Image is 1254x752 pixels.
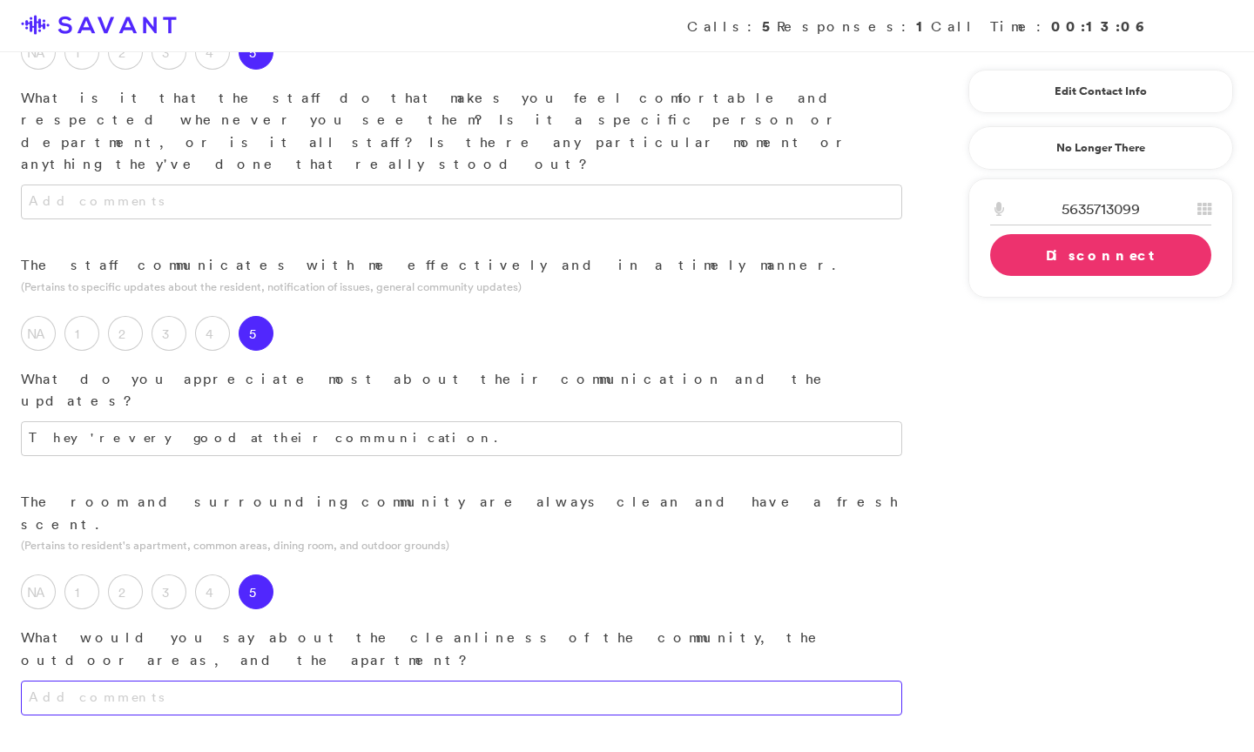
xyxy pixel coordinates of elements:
[239,316,273,351] label: 5
[21,368,902,413] p: What do you appreciate most about their communication and the updates?
[21,537,902,554] p: (Pertains to resident's apartment, common areas, dining room, and outdoor grounds)
[239,574,273,609] label: 5
[21,279,902,295] p: (Pertains to specific updates about the resident, notification of issues, general community updates)
[21,574,56,609] label: NA
[108,316,143,351] label: 2
[108,574,143,609] label: 2
[64,316,99,351] label: 1
[990,77,1211,105] a: Edit Contact Info
[152,574,186,609] label: 3
[21,254,902,277] p: The staff communicates with me effectively and in a timely manner.
[916,17,931,36] strong: 1
[195,574,230,609] label: 4
[990,234,1211,276] a: Disconnect
[968,126,1233,170] a: No Longer There
[152,316,186,351] label: 3
[21,87,902,176] p: What is it that the staff do that makes you feel comfortable and respected whenever you see them?...
[195,316,230,351] label: 4
[21,316,56,351] label: NA
[762,17,777,36] strong: 5
[21,491,902,535] p: The room and surrounding community are always clean and have a fresh scent.
[1051,17,1146,36] strong: 00:13:06
[64,574,99,609] label: 1
[21,35,56,70] label: NA
[21,627,902,671] p: What would you say about the cleanliness of the community, the outdoor areas, and the apartment?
